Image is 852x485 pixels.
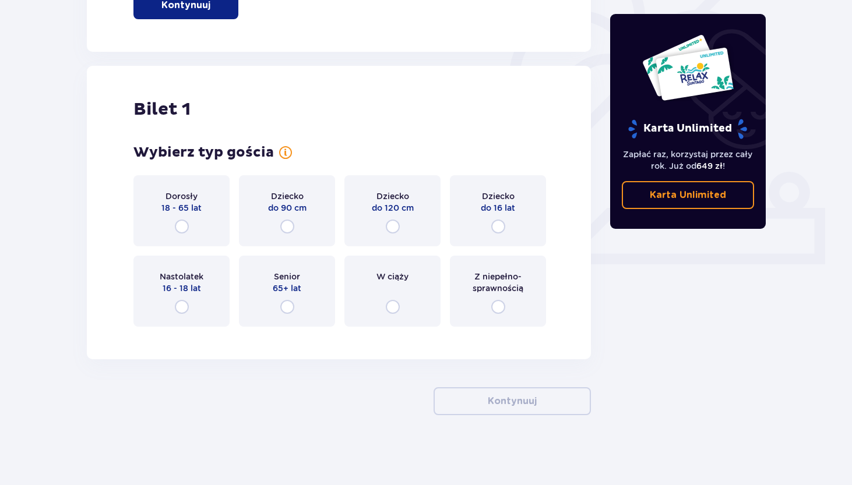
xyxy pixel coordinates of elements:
[488,395,537,408] p: Kontynuuj
[163,282,201,294] span: 16 - 18 lat
[274,271,300,282] span: Senior
[696,161,723,171] span: 649 zł
[622,181,755,209] a: Karta Unlimited
[271,190,304,202] span: Dziecko
[434,387,591,415] button: Kontynuuj
[273,282,301,294] span: 65+ lat
[133,98,191,121] h2: Bilet 1
[650,189,726,201] p: Karta Unlimited
[622,148,755,172] p: Zapłać raz, korzystaj przez cały rok. Już od !
[627,119,748,139] p: Karta Unlimited
[372,202,414,214] span: do 120 cm
[268,202,307,214] span: do 90 cm
[642,34,734,101] img: Dwie karty całoroczne do Suntago z napisem 'UNLIMITED RELAX', na białym tle z tropikalnymi liśćmi...
[481,202,515,214] span: do 16 lat
[460,271,536,294] span: Z niepełno­sprawnością
[482,190,515,202] span: Dziecko
[133,144,274,161] h3: Wybierz typ gościa
[376,271,409,282] span: W ciąży
[166,190,198,202] span: Dorosły
[376,190,409,202] span: Dziecko
[160,271,203,282] span: Nastolatek
[161,202,202,214] span: 18 - 65 lat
